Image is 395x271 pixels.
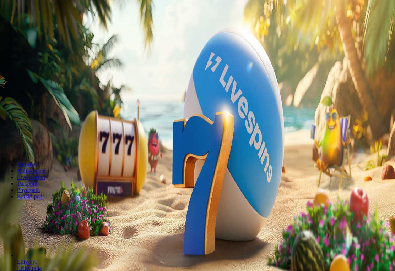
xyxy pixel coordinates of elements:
[17,168,46,174] a: Kolikkopelit
[17,181,38,187] span: Jackpotit
[17,259,37,265] span: Liity nyt
[17,187,40,193] span: Pöytäpelit
[17,174,45,180] a: Live Kasino
[17,259,37,265] a: Gates of Olympus Super Scatter
[17,161,36,167] a: Suositut
[3,149,392,200] nav: Lobby
[3,149,392,213] header: Lobby
[17,193,44,199] span: Kaikki pelit
[17,265,42,271] a: Gates of Olympus Super Scatter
